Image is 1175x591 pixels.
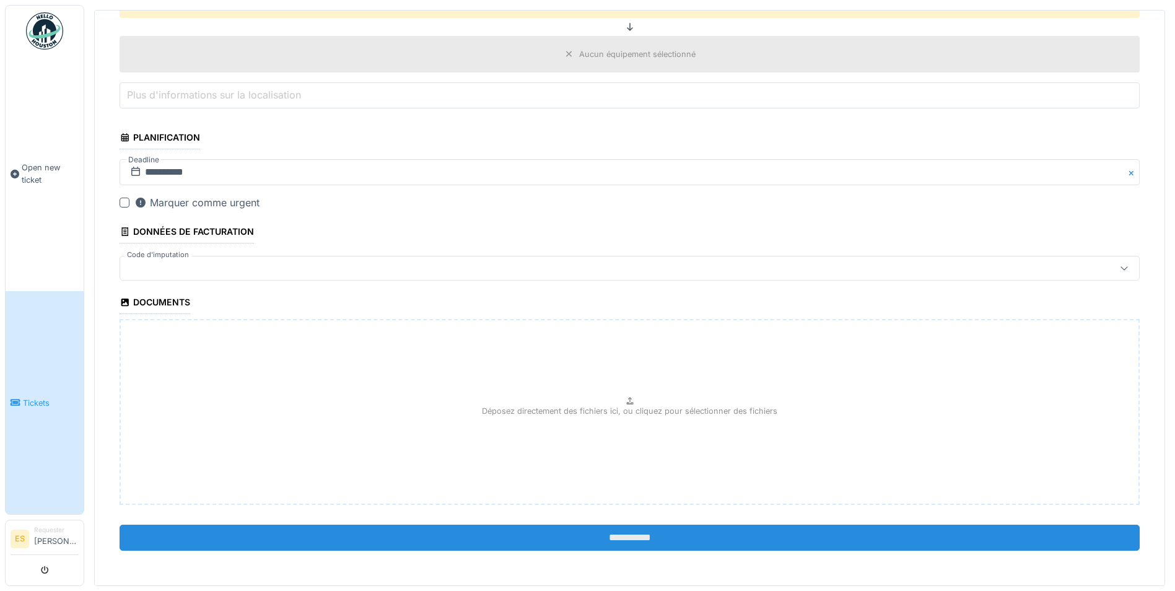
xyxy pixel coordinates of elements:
[124,87,304,102] label: Plus d'informations sur la localisation
[26,12,63,50] img: Badge_color-CXgf-gQk.svg
[11,530,29,548] li: ES
[1126,159,1140,185] button: Close
[127,153,160,167] label: Deadline
[22,162,79,185] span: Open new ticket
[23,397,79,409] span: Tickets
[124,250,191,260] label: Code d'imputation
[6,291,84,514] a: Tickets
[34,525,79,535] div: Requester
[134,195,260,210] div: Marquer comme urgent
[120,222,254,243] div: Données de facturation
[6,56,84,291] a: Open new ticket
[34,525,79,552] li: [PERSON_NAME]
[11,525,79,555] a: ES Requester[PERSON_NAME]
[120,128,200,149] div: Planification
[579,48,696,60] div: Aucun équipement sélectionné
[482,405,777,417] p: Déposez directement des fichiers ici, ou cliquez pour sélectionner des fichiers
[120,293,190,314] div: Documents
